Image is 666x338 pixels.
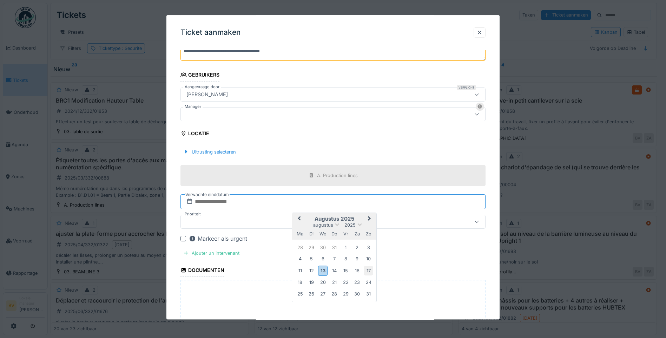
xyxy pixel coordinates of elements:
[183,84,221,90] label: Aangevraagd door
[180,28,241,37] h3: Ticket aanmaken
[318,254,328,264] div: Choose woensdag 6 augustus 2025
[317,172,358,179] div: A. Production lines
[307,278,316,287] div: Choose dinsdag 19 augustus 2025
[318,243,328,252] div: Choose woensdag 30 juli 2025
[180,128,209,140] div: Locatie
[307,289,316,299] div: Choose dinsdag 26 augustus 2025
[318,266,328,276] div: Choose woensdag 13 augustus 2025
[352,266,362,275] div: Choose zaterdag 16 augustus 2025
[341,266,350,275] div: Choose vrijdag 15 augustus 2025
[364,278,373,287] div: Choose zondag 24 augustus 2025
[292,216,376,222] h2: augustus 2025
[341,254,350,264] div: Choose vrijdag 8 augustus 2025
[295,278,305,287] div: Choose maandag 18 augustus 2025
[352,278,362,287] div: Choose zaterdag 23 augustus 2025
[189,234,247,243] div: Markeer als urgent
[330,266,339,275] div: Choose donderdag 14 augustus 2025
[295,243,305,252] div: Choose maandag 28 juli 2025
[364,289,373,299] div: Choose zondag 31 augustus 2025
[318,278,328,287] div: Choose woensdag 20 augustus 2025
[295,289,305,299] div: Choose maandag 25 augustus 2025
[307,266,316,275] div: Choose dinsdag 12 augustus 2025
[330,229,339,239] div: donderdag
[295,254,305,264] div: Choose maandag 4 augustus 2025
[364,243,373,252] div: Choose zondag 3 augustus 2025
[364,214,376,225] button: Next Month
[307,229,316,239] div: dinsdag
[180,248,242,258] div: Ajouter un intervenant
[183,104,203,110] label: Manager
[307,254,316,264] div: Choose dinsdag 5 augustus 2025
[364,229,373,239] div: zondag
[183,211,202,217] label: Prioriteit
[330,289,339,299] div: Choose donderdag 28 augustus 2025
[352,243,362,252] div: Choose zaterdag 2 augustus 2025
[295,229,305,239] div: maandag
[180,70,219,82] div: Gebruikers
[330,243,339,252] div: Choose donderdag 31 juli 2025
[318,229,328,239] div: woensdag
[313,222,333,228] span: augustus
[341,289,350,299] div: Choose vrijdag 29 augustus 2025
[185,191,230,199] label: Verwachte einddatum
[457,85,476,90] div: Verplicht
[341,243,350,252] div: Choose vrijdag 1 augustus 2025
[330,278,339,287] div: Choose donderdag 21 augustus 2025
[318,289,328,299] div: Choose woensdag 27 augustus 2025
[307,243,316,252] div: Choose dinsdag 29 juli 2025
[352,289,362,299] div: Choose zaterdag 30 augustus 2025
[341,229,350,239] div: vrijdag
[364,254,373,264] div: Choose zondag 10 augustus 2025
[184,91,231,98] div: [PERSON_NAME]
[364,266,373,275] div: Choose zondag 17 augustus 2025
[344,222,356,228] span: 2025
[341,278,350,287] div: Choose vrijdag 22 augustus 2025
[330,254,339,264] div: Choose donderdag 7 augustus 2025
[295,242,374,299] div: Month augustus, 2025
[293,214,304,225] button: Previous Month
[295,266,305,275] div: Choose maandag 11 augustus 2025
[352,229,362,239] div: zaterdag
[180,147,239,157] div: Uitrusting selecteren
[180,265,224,277] div: Documenten
[352,254,362,264] div: Choose zaterdag 9 augustus 2025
